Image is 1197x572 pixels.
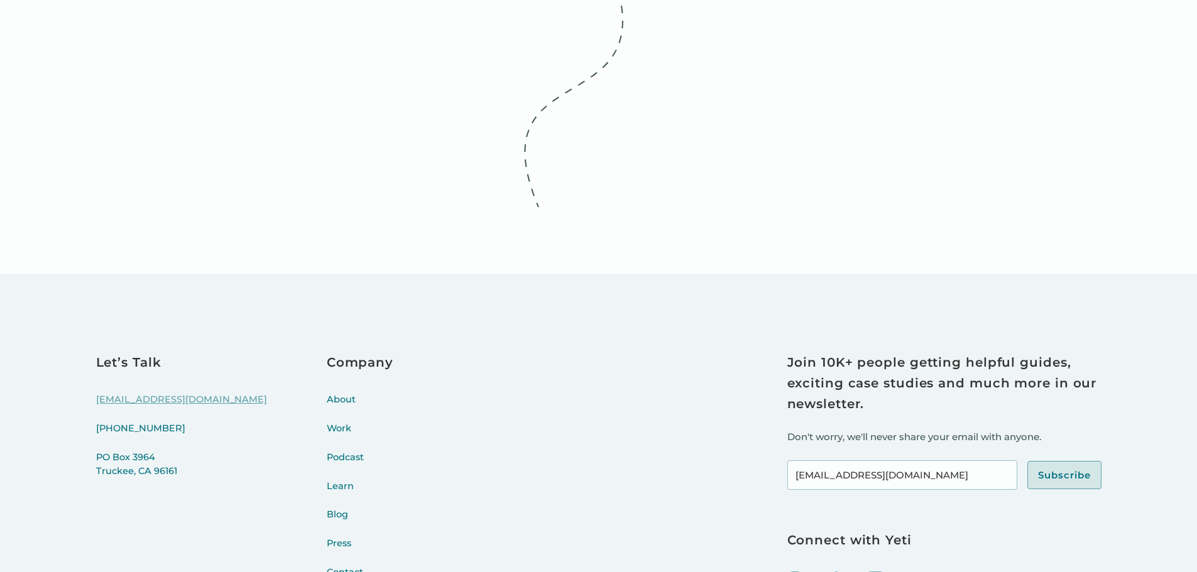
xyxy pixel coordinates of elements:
[327,480,393,509] a: Learn
[787,460,1101,490] form: Footer Newsletter Signup
[787,460,1017,490] input: Your email
[96,451,267,494] a: PO Box 3964Truckee, CA 96161
[787,530,1101,551] h3: Connect with Yeti
[96,393,267,422] a: [EMAIL_ADDRESS][DOMAIN_NAME]
[787,429,1101,445] p: Don't worry, we'll never share your email with anyone.
[96,422,267,451] a: [PHONE_NUMBER]
[327,508,393,537] a: Blog
[96,352,267,373] h3: Let’s Talk
[787,352,1101,414] h3: Join 10K+ people getting helpful guides, exciting case studies and much more in our newsletter.
[327,451,393,480] a: Podcast
[327,393,393,422] a: About
[327,422,393,451] a: Work
[327,352,393,373] h3: Company
[1027,461,1101,490] input: Subscribe
[327,537,393,566] a: Press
